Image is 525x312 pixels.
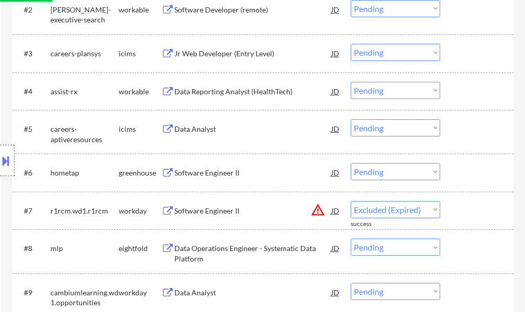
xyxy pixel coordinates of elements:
div: icims [119,48,161,59]
div: JD [330,119,341,138]
div: success [351,220,392,229]
div: JD [330,44,341,63]
div: [PERSON_NAME]-executive-search [50,5,119,25]
div: careers-plansys [50,48,119,59]
div: #2 [24,5,42,15]
div: Software Engineer II [174,206,331,216]
div: Data Analyst [174,124,331,134]
div: Jr Web Developer (Entry Level) [174,48,331,59]
div: Data Analyst [174,288,331,298]
div: JD [330,239,341,257]
div: workable [119,5,161,15]
div: Software Developer (remote) [174,5,331,15]
div: JD [330,201,341,220]
div: JD [330,283,341,302]
div: Software Engineer II [174,168,331,178]
div: JD [330,163,341,182]
div: Data Operations Engineer - Systematic Data Platform [174,243,331,264]
div: cambiumlearning.wd1.opportunities [50,288,119,308]
div: workday [119,288,161,298]
div: Data Reporting Analyst (HealthTech) [174,86,331,97]
div: #3 [24,48,42,59]
div: JD [330,82,341,101]
button: warning_amber [311,203,325,217]
div: #9 [24,288,42,298]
